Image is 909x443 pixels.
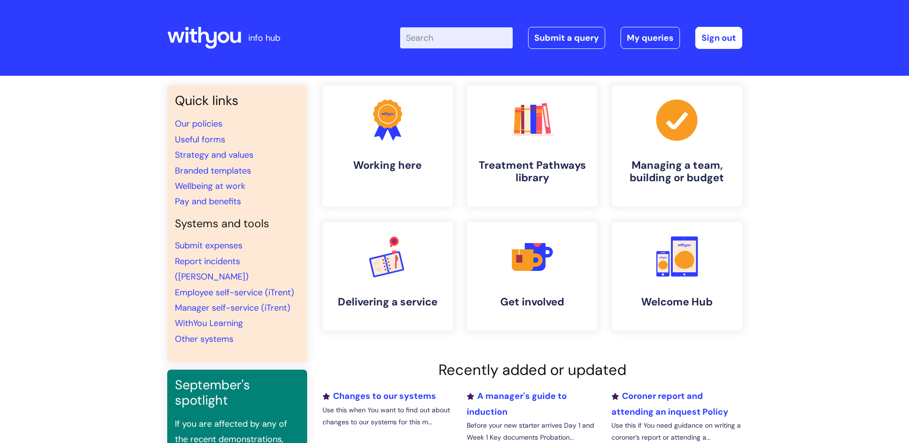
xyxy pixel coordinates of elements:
[175,240,242,251] a: Submit expenses
[322,85,453,207] a: Working here
[175,317,243,329] a: WithYou Learning
[612,85,742,207] a: Managing a team, building or budget
[322,361,742,379] h2: Recently added or updated
[175,302,290,314] a: Manager self-service (iTrent)
[400,27,742,49] div: | -
[528,27,605,49] a: Submit a query
[611,390,728,417] a: Coroner report and attending an inquest Policy
[322,222,453,330] a: Delivering a service
[322,404,453,428] p: Use this when You want to find out about changes to our systems for this m...
[612,222,742,330] a: Welcome Hub
[175,93,299,108] h3: Quick links
[475,159,590,185] h4: Treatment Pathways library
[175,149,253,161] a: Strategy and values
[175,196,241,207] a: Pay and benefits
[175,256,249,282] a: Report incidents ([PERSON_NAME])
[175,134,225,145] a: Useful forms
[175,287,294,298] a: Employee self-service (iTrent)
[475,296,590,308] h4: Get involved
[322,390,436,402] a: Changes to our systems
[330,159,445,172] h4: Working here
[620,159,735,185] h4: Managing a team, building or budget
[467,85,598,207] a: Treatment Pathways library
[621,27,680,49] a: My queries
[248,30,280,46] p: info hub
[175,333,233,345] a: Other systems
[467,390,567,417] a: A manager's guide to induction
[620,296,735,308] h4: Welcome Hub
[467,222,598,330] a: Get involved
[175,118,222,129] a: Our policies
[400,27,513,48] input: Search
[175,377,299,408] h3: September's spotlight
[175,180,245,192] a: Wellbeing at work
[175,165,251,176] a: Branded templates
[330,296,445,308] h4: Delivering a service
[695,27,742,49] a: Sign out
[175,217,299,231] h4: Systems and tools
